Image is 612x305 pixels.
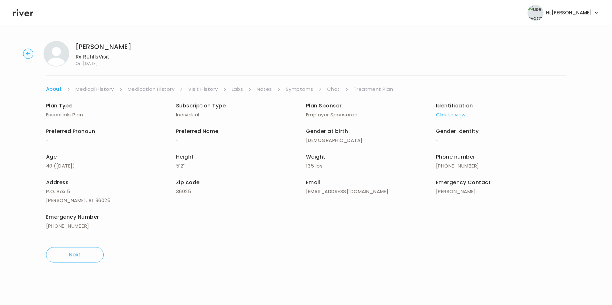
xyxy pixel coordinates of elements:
span: Hi, [PERSON_NAME] [546,8,592,17]
p: [DEMOGRAPHIC_DATA] [306,136,436,145]
p: Individual [176,110,306,119]
span: Identification [436,102,473,109]
span: Weight [306,153,326,160]
p: Essentials Plan [46,110,176,119]
button: Next [46,247,104,262]
span: ( [DATE] ) [54,162,75,169]
p: [PHONE_NUMBER] [436,161,566,170]
img: user avatar [527,5,544,21]
span: Preferred Name [176,128,219,135]
p: - [46,136,176,145]
a: Chat [327,85,340,94]
p: P.O. Box 5 [46,187,176,196]
a: Symptoms [286,85,313,94]
a: About [46,85,62,94]
span: Phone number [436,153,475,160]
p: Rx Refills Visit [76,52,131,61]
a: Medication History [128,85,175,94]
span: Address [46,179,68,186]
span: Subscription Type [176,102,226,109]
p: [EMAIL_ADDRESS][DOMAIN_NAME] [306,187,436,196]
span: Gender Identity [436,128,479,135]
p: - [436,136,566,145]
h1: [PERSON_NAME] [76,42,131,51]
a: Notes [257,85,272,94]
p: 36025 [176,187,306,196]
a: Labs [232,85,243,94]
span: Gender at birth [306,128,348,135]
span: Emergency Contact [436,179,491,186]
p: 40 [46,161,176,170]
p: Employer Sponsored [306,110,436,119]
span: Emergency Number [46,213,99,221]
p: [PERSON_NAME] [436,187,566,196]
span: Plan Sponsor [306,102,342,109]
p: 135 lbs [306,161,436,170]
p: - [176,136,306,145]
span: Plan Type [46,102,72,109]
span: Height [176,153,194,160]
p: [PERSON_NAME], AL 36025 [46,196,176,205]
a: Medical History [76,85,114,94]
button: Click to view [436,110,465,119]
span: On: [DATE] [76,61,131,66]
a: Visit History [188,85,218,94]
p: 5'2" [176,161,306,170]
span: Email [306,179,320,186]
span: Zip code [176,179,200,186]
img: LAUREN RODRIGUEZ [44,41,69,66]
a: Treatment Plan [354,85,393,94]
span: Preferred Pronoun [46,128,95,135]
span: Age [46,153,57,160]
p: [PHONE_NUMBER] [46,222,176,231]
button: user avatarHi,[PERSON_NAME] [527,5,599,21]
